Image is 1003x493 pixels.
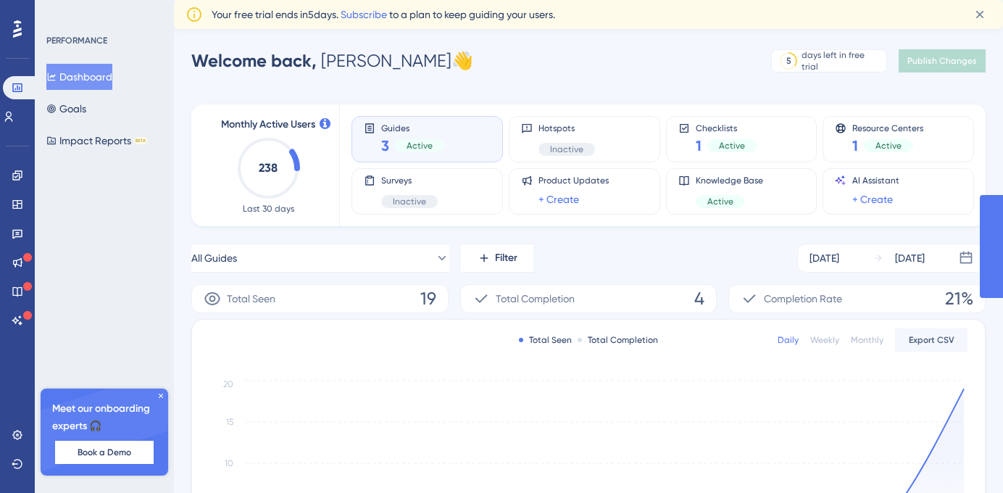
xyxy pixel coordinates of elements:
[538,191,579,208] a: + Create
[945,287,973,310] span: 21%
[225,458,233,468] tspan: 10
[696,136,702,156] span: 1
[134,137,147,144] div: BETA
[259,161,278,175] text: 238
[420,287,436,310] span: 19
[46,35,107,46] div: PERFORMANCE
[191,244,449,273] button: All Guides
[78,447,131,458] span: Book a Demo
[46,128,147,154] button: Impact ReportsBETA
[550,144,583,155] span: Inactive
[907,55,977,67] span: Publish Changes
[243,203,294,215] span: Last 30 days
[55,441,154,464] button: Book a Demo
[495,249,517,267] span: Filter
[212,6,555,23] span: Your free trial ends in 5 days. to a plan to keep guiding your users.
[46,96,86,122] button: Goals
[578,334,658,346] div: Total Completion
[707,196,733,207] span: Active
[696,175,763,186] span: Knowledge Base
[875,140,902,152] span: Active
[895,249,925,267] div: [DATE]
[802,49,882,72] div: days left in free trial
[694,287,704,310] span: 4
[461,244,533,273] button: Filter
[899,49,986,72] button: Publish Changes
[852,136,858,156] span: 1
[407,140,433,152] span: Active
[393,196,426,207] span: Inactive
[381,136,389,156] span: 3
[538,123,595,134] span: Hotspots
[538,175,609,186] span: Product Updates
[942,436,986,479] iframe: UserGuiding AI Assistant Launcher
[227,290,275,307] span: Total Seen
[719,140,745,152] span: Active
[519,334,572,346] div: Total Seen
[852,175,899,186] span: AI Assistant
[764,290,842,307] span: Completion Rate
[852,123,923,133] span: Resource Centers
[46,64,112,90] button: Dashboard
[810,334,839,346] div: Weekly
[851,334,883,346] div: Monthly
[778,334,799,346] div: Daily
[221,116,315,133] span: Monthly Active Users
[895,328,967,352] button: Export CSV
[786,55,791,67] div: 5
[381,175,438,186] span: Surveys
[223,379,233,389] tspan: 20
[191,49,473,72] div: [PERSON_NAME] 👋
[52,400,157,435] span: Meet our onboarding experts 🎧
[852,191,893,208] a: + Create
[909,334,954,346] span: Export CSV
[381,123,444,133] span: Guides
[226,417,233,427] tspan: 15
[496,290,575,307] span: Total Completion
[191,249,237,267] span: All Guides
[810,249,839,267] div: [DATE]
[696,123,757,133] span: Checklists
[341,9,387,20] a: Subscribe
[191,50,317,71] span: Welcome back,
